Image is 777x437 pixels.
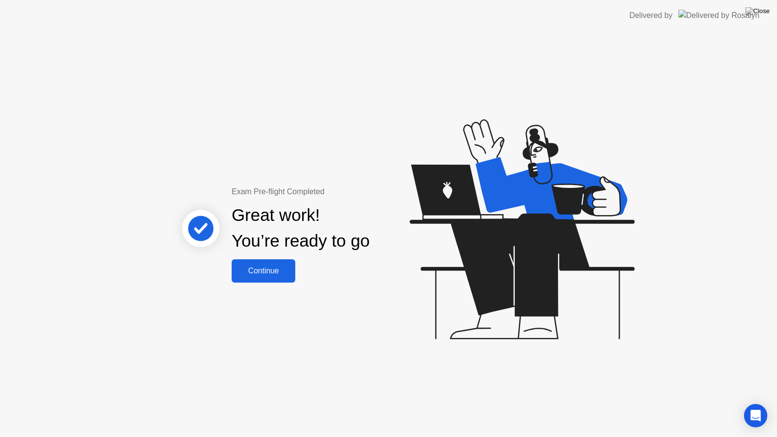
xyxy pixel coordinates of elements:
[235,267,292,275] div: Continue
[232,186,432,198] div: Exam Pre-flight Completed
[232,202,370,254] div: Great work! You’re ready to go
[629,10,673,21] div: Delivered by
[232,259,295,283] button: Continue
[745,7,770,15] img: Close
[744,404,767,427] div: Open Intercom Messenger
[678,10,760,21] img: Delivered by Rosalyn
